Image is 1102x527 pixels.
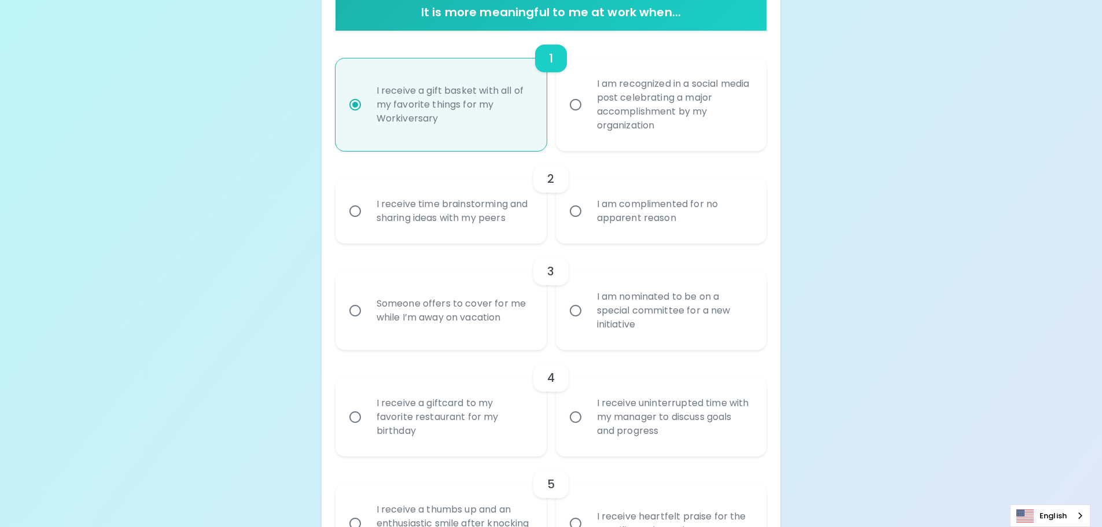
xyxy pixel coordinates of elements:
[547,262,554,281] h6: 3
[588,63,761,146] div: I am recognized in a social media post celebrating a major accomplishment by my organization
[547,475,555,493] h6: 5
[1011,505,1090,526] a: English
[367,70,540,139] div: I receive a gift basket with all of my favorite things for my Workiversary
[336,31,767,151] div: choice-group-check
[367,283,540,338] div: Someone offers to cover for me while I’m away on vacation
[336,151,767,244] div: choice-group-check
[336,244,767,350] div: choice-group-check
[588,183,761,239] div: I am complimented for no apparent reason
[367,183,540,239] div: I receive time brainstorming and sharing ideas with my peers
[549,49,553,68] h6: 1
[588,382,761,452] div: I receive uninterrupted time with my manager to discuss goals and progress
[1010,504,1090,527] div: Language
[1010,504,1090,527] aside: Language selected: English
[547,169,554,188] h6: 2
[367,382,540,452] div: I receive a giftcard to my favorite restaurant for my birthday
[336,350,767,456] div: choice-group-check
[547,368,555,387] h6: 4
[588,276,761,345] div: I am nominated to be on a special committee for a new initiative
[340,3,762,21] h6: It is more meaningful to me at work when...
